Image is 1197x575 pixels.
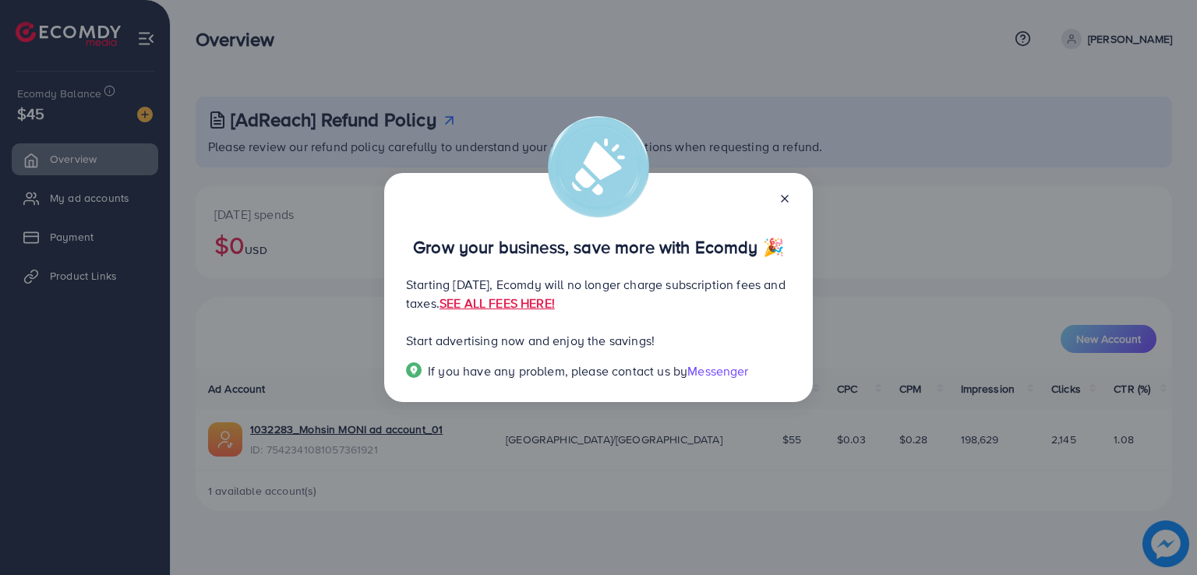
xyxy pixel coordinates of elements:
p: Start advertising now and enjoy the savings! [406,331,791,350]
span: If you have any problem, please contact us by [428,362,687,379]
a: SEE ALL FEES HERE! [440,295,555,312]
img: alert [548,116,649,217]
span: Messenger [687,362,748,379]
img: Popup guide [406,362,422,378]
p: Starting [DATE], Ecomdy will no longer charge subscription fees and taxes. [406,275,791,312]
p: Grow your business, save more with Ecomdy 🎉 [406,238,791,256]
